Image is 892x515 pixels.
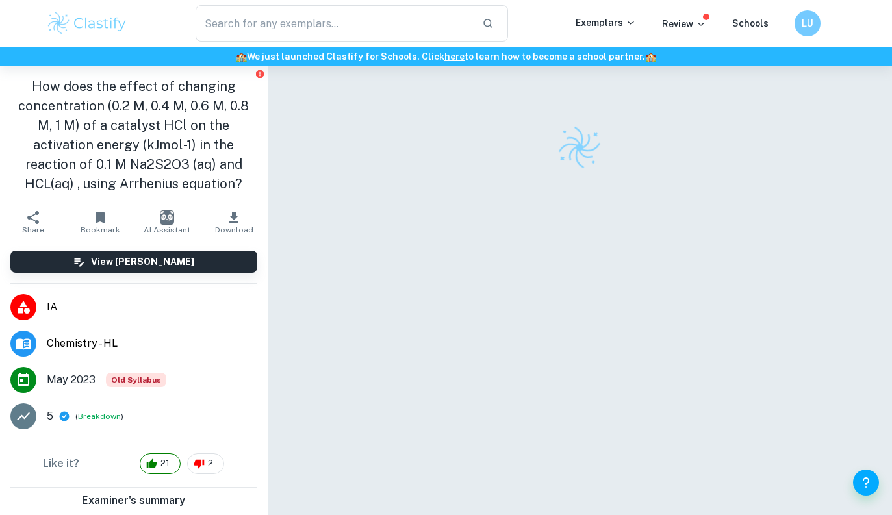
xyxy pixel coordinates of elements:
[5,493,262,509] h6: Examiner's summary
[47,372,96,388] span: May 2023
[853,470,879,496] button: Help and Feedback
[47,336,257,351] span: Chemistry - HL
[47,408,53,424] p: 5
[22,225,44,234] span: Share
[576,16,636,30] p: Exemplars
[255,69,265,79] button: Report issue
[201,457,220,470] span: 2
[75,410,123,423] span: ( )
[795,10,821,36] button: LU
[134,204,201,240] button: AI Assistant
[215,225,253,234] span: Download
[81,225,120,234] span: Bookmark
[43,456,79,471] h6: Like it?
[645,51,656,62] span: 🏫
[3,49,889,64] h6: We just launched Clastify for Schools. Click to learn how to become a school partner.
[201,204,268,240] button: Download
[67,204,134,240] button: Bookmark
[187,453,224,474] div: 2
[196,5,472,42] input: Search for any exemplars...
[160,210,174,225] img: AI Assistant
[106,373,166,387] div: Starting from the May 2025 session, the Chemistry IA requirements have changed. It's OK to refer ...
[144,225,190,234] span: AI Assistant
[106,373,166,387] span: Old Syllabus
[662,17,706,31] p: Review
[47,299,257,315] span: IA
[46,10,129,36] img: Clastify logo
[236,51,247,62] span: 🏫
[10,77,257,194] h1: How does the effect of changing concentration (0.2 M, 0.4 M, 0.6 M, 0.8 M, 1 M) of a catalyst HCl...
[444,51,465,62] a: here
[91,255,194,269] h6: View [PERSON_NAME]
[153,457,177,470] span: 21
[800,16,815,31] h6: LU
[140,453,181,474] div: 21
[732,18,769,29] a: Schools
[78,410,121,422] button: Breakdown
[555,123,605,172] img: Clastify logo
[10,251,257,273] button: View [PERSON_NAME]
